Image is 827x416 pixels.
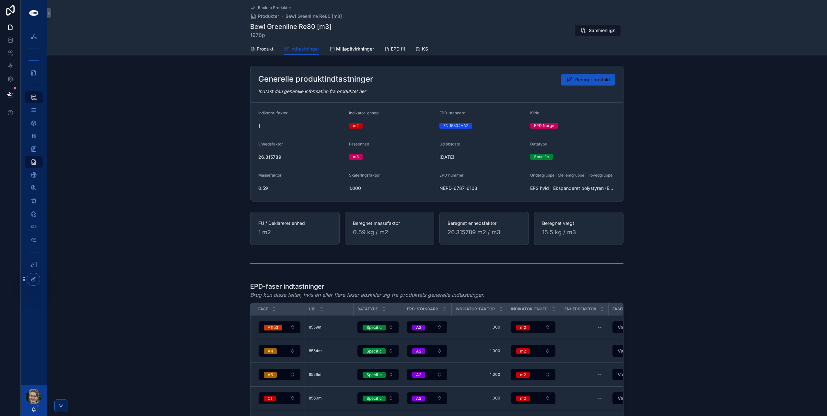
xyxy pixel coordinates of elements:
[416,348,421,354] div: A2
[511,345,555,357] button: Select Button
[407,306,438,312] span: EPD-standard
[349,142,369,146] span: Faseenhed
[258,74,373,84] h2: Generelle produktindtastninger
[284,43,319,55] a: Indtastninger
[407,392,447,404] button: Select Button
[598,396,602,401] div: --
[443,123,468,129] div: EN 15804+A2
[458,396,500,401] span: 1.000
[416,396,421,401] div: A2
[357,306,378,312] span: Datatype
[612,306,635,312] span: Faseenhed
[259,369,300,380] button: Select Button
[258,173,282,178] span: Massefaktor
[407,321,447,333] button: Select Button
[598,372,602,377] div: --
[349,185,435,191] span: 1.000
[448,220,521,226] span: Beregnet enhedsfaktor
[258,220,332,226] span: FU / Deklareret enhed
[268,372,273,378] div: A5
[258,123,344,129] span: 1
[353,228,426,237] span: 0.59 kg / m2
[458,372,500,377] span: 1.000
[511,392,555,404] button: Select Button
[416,372,421,378] div: A2
[618,371,645,378] span: Vælg faseenhed
[458,348,500,353] span: 1.000
[439,154,525,160] span: [DATE]
[29,8,39,18] img: App logo
[258,13,279,19] span: Produkter
[520,325,526,330] div: m2
[357,392,399,404] button: Select Button
[612,369,658,380] button: Select Button
[456,306,495,312] span: Indikator-faktor
[530,185,616,191] span: EPS hvid | Ekspanderet polystyren (EPS) | Isoleringsmaterialer
[367,396,382,401] div: Specific
[257,46,274,52] span: Produkt
[407,369,447,380] button: Select Button
[391,46,405,52] span: EPD fil
[520,348,526,354] div: m2
[250,22,332,31] h1: Bewi Greenline Re80 [m3]
[542,220,615,226] span: Beregnet vægt
[259,321,300,333] button: Select Button
[520,372,526,378] div: m2
[250,13,279,19] a: Produkter
[575,76,610,83] span: Rediger produkt
[349,173,380,178] span: Skaleringsfaktor
[439,142,460,146] span: Udløbsdato
[367,348,382,354] div: Specific
[290,46,319,52] span: Indtastninger
[598,348,602,353] div: --
[511,321,555,333] button: Select Button
[268,325,278,330] div: A1to3
[511,369,555,380] button: Select Button
[458,325,500,330] span: 1.000
[258,142,283,146] span: Enhedsfaktor
[542,228,615,237] span: 15.5 kg / m3
[589,27,615,34] span: Sammenlign
[530,110,539,115] span: Kilde
[268,396,272,401] div: C1
[534,123,554,129] div: EPD Norge
[367,325,382,330] div: Specific
[598,325,602,330] div: --
[448,228,521,237] span: 26.315789 m2 / m3
[285,13,342,19] span: Bewi Greenline Re80 [m3]
[416,325,421,330] div: A2
[612,392,658,404] button: Select Button
[268,348,273,354] div: A4
[384,43,405,56] a: EPD fil
[250,282,484,291] h1: EPD-faser indtastninger
[349,110,379,115] span: Indikator-enhed
[367,372,382,378] div: Specific
[439,110,465,115] span: EPD-standard
[309,325,321,330] span: 8559m
[258,228,332,237] span: 1 m2
[618,395,645,401] span: Vælg faseenhed
[618,324,645,330] span: Vælg faseenhed
[309,372,321,377] span: 8556m
[336,46,374,52] span: Miljøpåvirkninger
[618,348,645,354] span: Vælg faseenhed
[258,5,291,10] span: Back to Produkter
[250,5,291,10] a: Back to Produkter
[415,43,428,56] a: KS
[258,154,344,160] span: 26.315789
[561,74,615,86] button: Rediger produkt
[357,321,399,333] button: Select Button
[520,396,526,401] div: m2
[258,185,344,191] span: 0.59
[574,25,621,36] button: Sammenlign
[353,154,359,160] div: m3
[353,220,426,226] span: Beregnet massefaktor
[309,306,316,312] span: UID
[511,306,548,312] span: Indikator-enhed
[259,392,300,404] button: Select Button
[530,142,547,146] span: Datatype
[439,185,525,191] span: NEPD-6787-6103
[250,31,332,39] span: 1976p
[534,154,549,160] div: Specific
[357,369,399,380] button: Select Button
